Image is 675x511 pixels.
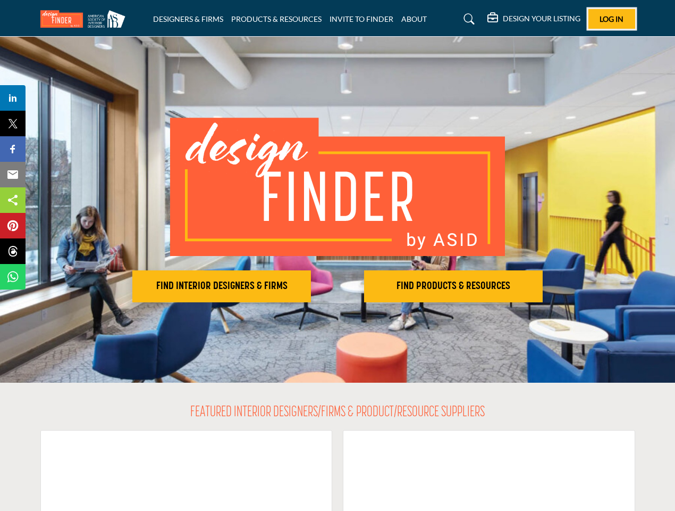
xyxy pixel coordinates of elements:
h2: FEATURED INTERIOR DESIGNERS/FIRMS & PRODUCT/RESOURCE SUPPLIERS [190,404,485,422]
span: Log In [600,14,623,23]
h2: FIND INTERIOR DESIGNERS & FIRMS [136,280,308,293]
div: DESIGN YOUR LISTING [487,13,580,26]
button: Log In [588,9,635,29]
h2: FIND PRODUCTS & RESOURCES [367,280,539,293]
a: ABOUT [401,14,427,23]
h5: DESIGN YOUR LISTING [503,14,580,23]
img: image [170,118,505,256]
a: DESIGNERS & FIRMS [153,14,223,23]
button: FIND INTERIOR DESIGNERS & FIRMS [132,270,311,302]
a: INVITE TO FINDER [330,14,393,23]
a: PRODUCTS & RESOURCES [231,14,322,23]
button: FIND PRODUCTS & RESOURCES [364,270,543,302]
a: Search [453,11,482,28]
img: Site Logo [40,10,131,28]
